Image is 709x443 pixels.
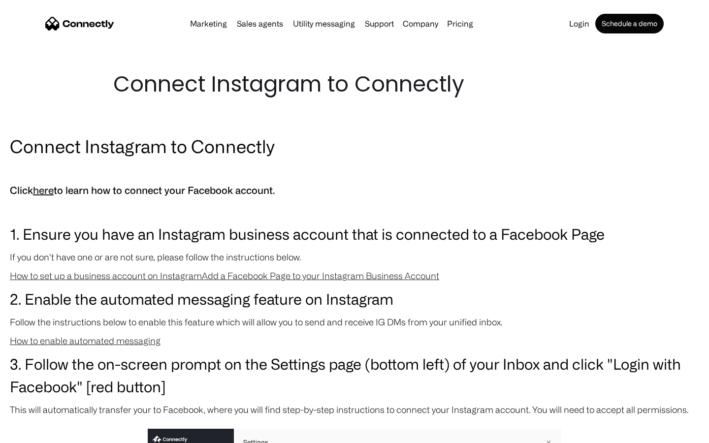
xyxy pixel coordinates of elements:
[10,287,699,310] h3: 2. Enable the automated messaging feature on Instagram
[361,20,398,28] a: Support
[233,20,287,28] a: Sales agents
[10,182,699,199] h5: Click to learn how to connect your Facebook account.
[10,352,699,398] h3: 3. Follow the on-screen prompt on the Settings page (bottom left) of your Inbox and click "Login ...
[186,20,231,28] a: Marketing
[595,14,664,33] a: Schedule a demo
[10,403,699,416] p: This will automatically transfer your to Facebook, where you will find step-by-step instructions ...
[10,134,699,158] h2: Connect Instagram to Connectly
[10,204,699,218] p: ‍
[10,250,699,264] p: If you don't have one or are not sure, please follow the instructions below.
[33,185,54,196] a: here
[20,426,59,440] ul: Language list
[10,271,202,281] a: How to set up a business account on Instagram
[443,20,477,28] a: Pricing
[113,69,596,99] h1: Connect Instagram to Connectly
[565,20,593,28] a: Login
[10,163,699,177] p: ‍
[10,315,699,329] p: Follow the instructions below to enable this feature which will allow you to send and receive IG ...
[289,20,359,28] a: Utility messaging
[202,271,439,281] a: Add a Facebook Page to your Instagram Business Account
[10,426,59,440] aside: Language selected: English
[10,336,161,346] a: How to enable automated messaging
[10,222,699,245] h3: 1. Ensure you have an Instagram business account that is connected to a Facebook Page
[403,17,438,31] div: Company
